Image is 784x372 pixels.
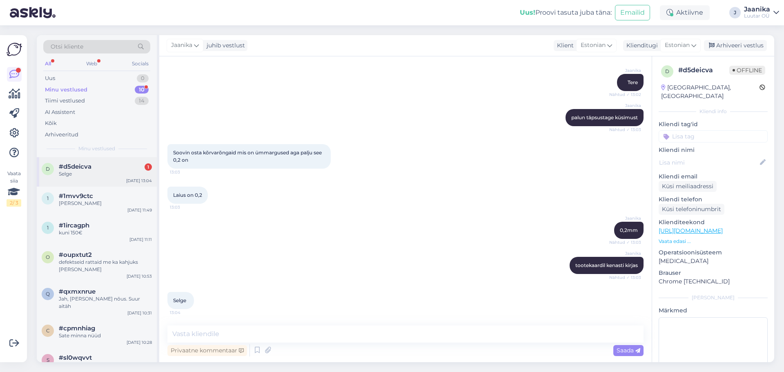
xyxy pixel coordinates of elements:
div: Kliendi info [659,108,768,115]
div: [DATE] 11:11 [129,236,152,243]
span: #sl0wqvvt [59,354,92,361]
div: Jah, [PERSON_NAME] nõus. Suur aitäh [59,295,152,310]
div: [DATE] 13:04 [126,178,152,184]
span: Saada [617,347,640,354]
span: Jaanika [610,67,641,74]
span: #qxmxnrue [59,288,96,295]
span: Jaanika [171,41,192,50]
span: Soovin osta kõrvarõngaid mis on ümmargused aga palju see 0,2 on [173,149,323,163]
div: Uus [45,74,55,82]
div: All [43,58,53,69]
div: 10 [135,86,149,94]
div: AI Assistent [45,108,75,116]
span: c [46,327,50,334]
span: Offline [729,66,765,75]
span: #d5deicva [59,163,91,170]
p: Klienditeekond [659,218,768,227]
div: juhib vestlust [203,41,245,50]
div: Kõik [45,119,57,127]
div: Klienditugi [623,41,658,50]
span: palun täpsustage küsimust [571,114,638,120]
div: Arhiveeri vestlus [704,40,767,51]
span: d [46,166,50,172]
div: Luutar OÜ [744,13,770,19]
p: Kliendi email [659,172,768,181]
div: Sate minna nüüd [59,332,152,339]
p: Vaata edasi ... [659,238,768,245]
span: Nähtud ✓ 13:03 [609,239,641,245]
p: Brauser [659,269,768,277]
span: Estonian [581,41,606,50]
span: 1 [47,195,49,201]
div: kuni 150€ [59,229,152,236]
p: Märkmed [659,306,768,315]
div: Tiimi vestlused [45,97,85,105]
p: Kliendi nimi [659,146,768,154]
div: Privaatne kommentaar [167,345,247,356]
p: Chrome [TECHNICAL_ID] [659,277,768,286]
span: Jaanika [610,250,641,256]
div: Minu vestlused [45,86,87,94]
div: Socials [130,58,150,69]
p: Kliendi tag'id [659,120,768,129]
div: Selge [59,170,152,178]
div: GB? [59,361,152,369]
div: [DATE] 10:28 [127,339,152,345]
p: Operatsioonisüsteem [659,248,768,257]
div: [GEOGRAPHIC_DATA], [GEOGRAPHIC_DATA] [661,83,759,100]
div: Vaata siia [7,170,21,207]
span: Nähtud ✓ 13:03 [609,274,641,281]
div: Küsi telefoninumbrit [659,204,724,215]
div: Web [85,58,99,69]
span: Nähtud ✓ 13:02 [609,91,641,98]
div: Aktiivne [660,5,710,20]
span: 13:04 [170,310,200,316]
div: 14 [135,97,149,105]
div: J [729,7,741,18]
div: 1 [145,163,152,171]
div: [DATE] 10:53 [127,273,152,279]
span: 13:03 [170,169,200,175]
span: o [46,254,50,260]
span: #cpmnhiag [59,325,95,332]
span: #1ircagph [59,222,89,229]
span: Selge [173,297,186,303]
div: [PERSON_NAME] [59,200,152,207]
span: Tere [628,79,638,85]
span: Jaanika [610,102,641,109]
div: [PERSON_NAME] [659,294,768,301]
span: 1 [47,225,49,231]
span: #oupxtut2 [59,251,92,258]
div: # d5deicva [678,65,729,75]
div: [DATE] 11:49 [127,207,152,213]
span: Estonian [665,41,690,50]
span: Laius on 0,2 [173,192,202,198]
span: Nähtud ✓ 13:03 [609,127,641,133]
span: s [47,357,49,363]
button: Emailid [615,5,650,20]
img: Askly Logo [7,42,22,57]
span: q [46,291,50,297]
div: 2 / 3 [7,199,21,207]
span: d [665,68,669,74]
a: JaanikaLuutar OÜ [744,6,779,19]
div: defektseid rattaid me ka kahjuks [PERSON_NAME] [59,258,152,273]
input: Lisa nimi [659,158,758,167]
span: Otsi kliente [51,42,83,51]
div: Küsi meiliaadressi [659,181,717,192]
span: Jaanika [610,215,641,221]
span: 13:03 [170,204,200,210]
div: 0 [137,74,149,82]
div: [DATE] 10:31 [127,310,152,316]
div: Klient [554,41,574,50]
p: [MEDICAL_DATA] [659,257,768,265]
span: #1mvv9ctc [59,192,93,200]
a: [URL][DOMAIN_NAME] [659,227,723,234]
div: Jaanika [744,6,770,13]
span: tootekaardil kenasti kirjas [575,262,638,268]
div: Arhiveeritud [45,131,78,139]
b: Uus! [520,9,535,16]
input: Lisa tag [659,130,768,143]
p: Kliendi telefon [659,195,768,204]
span: Minu vestlused [78,145,115,152]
